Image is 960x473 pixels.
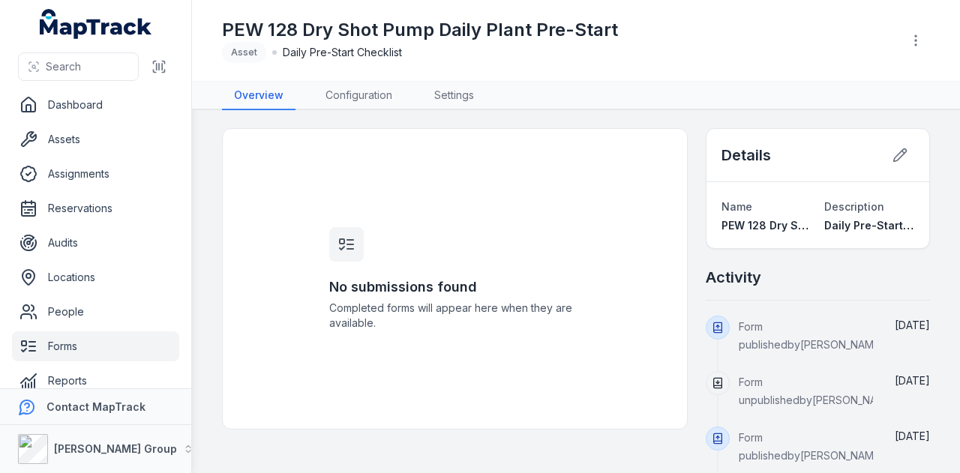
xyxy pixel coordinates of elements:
[18,52,139,81] button: Search
[721,145,771,166] h2: Details
[824,219,956,232] span: Daily Pre-Start Checklist
[12,262,179,292] a: Locations
[222,18,618,42] h1: PEW 128 Dry Shot Pump Daily Plant Pre-Start
[895,319,930,331] span: [DATE]
[46,400,145,413] strong: Contact MapTrack
[12,331,179,361] a: Forms
[895,319,930,331] time: 11/08/2025, 9:13:57 am
[54,442,177,455] strong: [PERSON_NAME] Group
[12,159,179,189] a: Assignments
[283,45,402,60] span: Daily Pre-Start Checklist
[222,82,295,110] a: Overview
[721,219,959,232] span: PEW 128 Dry Shot Pump Daily Plant Pre-Start
[739,320,884,351] span: Form published by [PERSON_NAME]
[895,430,930,442] span: [DATE]
[422,82,486,110] a: Settings
[895,374,930,387] span: [DATE]
[12,228,179,258] a: Audits
[12,90,179,120] a: Dashboard
[12,124,179,154] a: Assets
[12,297,179,327] a: People
[329,301,581,331] span: Completed forms will appear here when they are available.
[329,277,581,298] h3: No submissions found
[12,193,179,223] a: Reservations
[895,374,930,387] time: 11/08/2025, 9:13:38 am
[895,430,930,442] time: 11/07/2025, 10:38:57 am
[222,42,266,63] div: Asset
[739,376,896,406] span: Form unpublished by [PERSON_NAME]
[313,82,404,110] a: Configuration
[394,436,583,449] span: Form configuration has been updated!
[739,431,884,462] span: Form published by [PERSON_NAME]
[40,9,152,39] a: MapTrack
[46,59,81,74] span: Search
[706,267,761,288] h2: Activity
[824,200,884,213] span: Description
[12,366,179,396] a: Reports
[721,200,752,213] span: Name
